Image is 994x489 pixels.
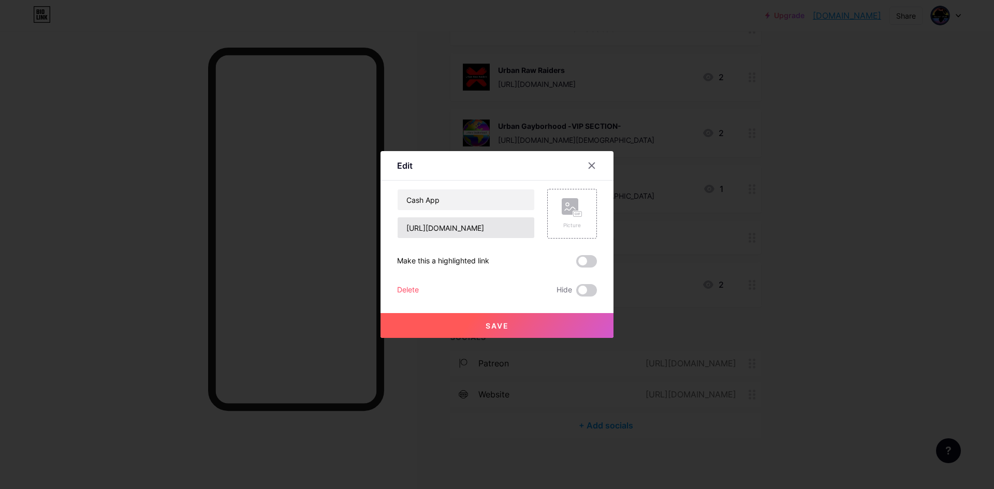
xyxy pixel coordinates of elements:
input: Title [398,189,534,210]
div: Picture [562,221,582,229]
div: Make this a highlighted link [397,255,489,268]
div: Delete [397,284,419,297]
button: Save [381,313,613,338]
input: URL [398,217,534,238]
div: Edit [397,159,413,172]
span: Hide [557,284,572,297]
span: Save [486,321,509,330]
